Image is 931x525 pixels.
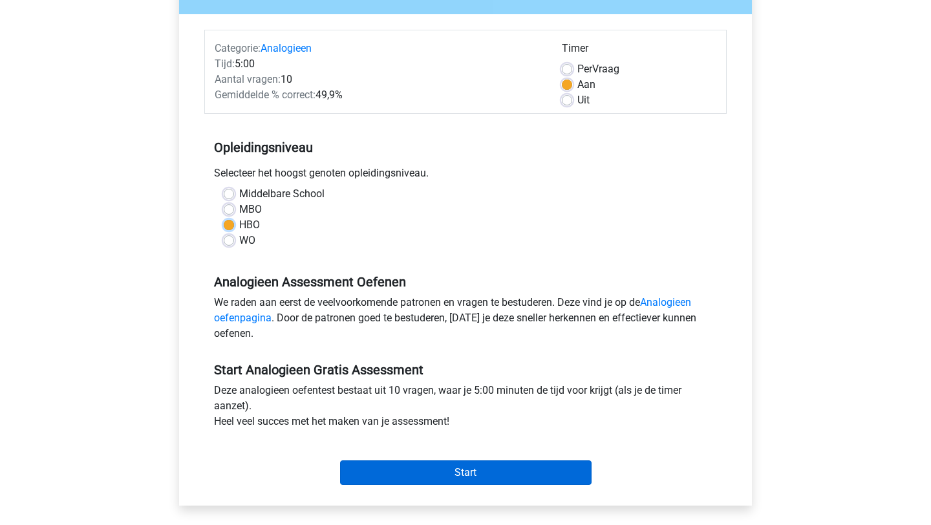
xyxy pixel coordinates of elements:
span: Per [577,63,592,75]
h5: Opleidingsniveau [214,134,717,160]
label: Aan [577,77,595,92]
label: MBO [239,202,262,217]
span: Aantal vragen: [215,73,281,85]
div: Timer [562,41,716,61]
label: Vraag [577,61,619,77]
span: Gemiddelde % correct: [215,89,316,101]
div: 49,9% [205,87,552,103]
div: Deze analogieen oefentest bestaat uit 10 vragen, waar je 5:00 minuten de tijd voor krijgt (als je... [204,383,727,434]
div: 10 [205,72,552,87]
h5: Start Analogieen Gratis Assessment [214,362,717,378]
label: Uit [577,92,590,108]
span: Categorie: [215,42,261,54]
span: Tijd: [215,58,235,70]
div: 5:00 [205,56,552,72]
a: Analogieen [261,42,312,54]
label: WO [239,233,255,248]
label: HBO [239,217,260,233]
div: Selecteer het hoogst genoten opleidingsniveau. [204,166,727,186]
div: We raden aan eerst de veelvoorkomende patronen en vragen te bestuderen. Deze vind je op de . Door... [204,295,727,347]
label: Middelbare School [239,186,325,202]
h5: Analogieen Assessment Oefenen [214,274,717,290]
input: Start [340,460,592,485]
